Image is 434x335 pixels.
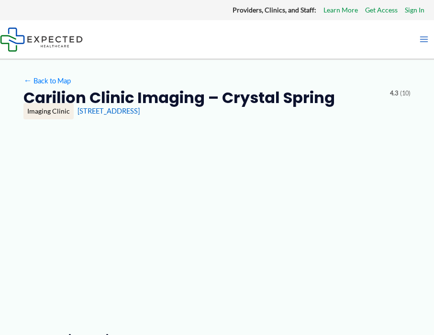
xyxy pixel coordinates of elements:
[23,76,32,85] span: ←
[414,29,434,49] button: Main menu toggle
[390,88,398,99] span: 4.3
[323,4,358,16] a: Learn More
[365,4,398,16] a: Get Access
[23,88,335,108] h2: Carilion Clinic Imaging – Crystal Spring
[78,107,140,115] a: [STREET_ADDRESS]
[23,103,74,119] div: Imaging Clinic
[23,74,71,87] a: ←Back to Map
[405,4,424,16] a: Sign In
[233,6,316,14] strong: Providers, Clinics, and Staff:
[400,88,411,99] span: (10)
